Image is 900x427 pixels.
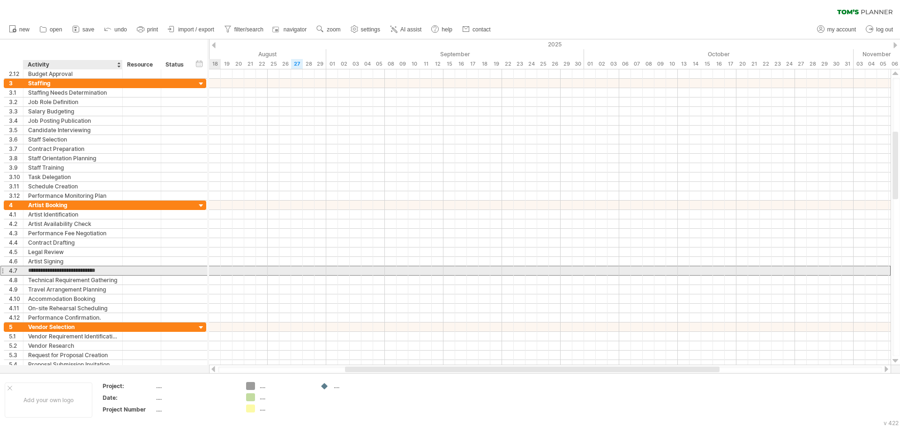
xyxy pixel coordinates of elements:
span: settings [361,26,380,33]
a: log out [863,23,896,36]
div: Wednesday, 24 September 2025 [525,59,537,69]
div: Thursday, 2 October 2025 [596,59,607,69]
div: Thursday, 4 September 2025 [361,59,373,69]
div: Friday, 5 September 2025 [373,59,385,69]
div: Staff Selection [28,135,118,144]
a: open [37,23,65,36]
div: Monday, 8 September 2025 [385,59,397,69]
a: navigator [271,23,309,36]
span: log out [876,26,893,33]
div: 3.3 [9,107,23,116]
div: Activity [28,60,117,69]
a: new [7,23,32,36]
div: Status [165,60,186,69]
div: 3.2 [9,97,23,106]
div: Tuesday, 16 September 2025 [455,59,467,69]
span: AI assist [400,26,421,33]
div: Staffing Needs Determination [28,88,118,97]
div: Performance Monitoring Plan [28,191,118,200]
div: Schedule Creation [28,182,118,191]
span: filter/search [234,26,263,33]
div: 3.7 [9,144,23,153]
div: Tuesday, 30 September 2025 [572,59,584,69]
div: 4.8 [9,276,23,285]
div: 5 [9,322,23,331]
div: 3.8 [9,154,23,163]
div: Artist Identification [28,210,118,219]
div: Date: [103,394,154,402]
div: Wednesday, 20 August 2025 [232,59,244,69]
div: Monday, 25 August 2025 [268,59,279,69]
div: 3.1 [9,88,23,97]
div: .... [156,394,235,402]
div: Legal Review [28,247,118,256]
div: Wednesday, 15 October 2025 [701,59,713,69]
span: open [50,26,62,33]
div: Monday, 29 September 2025 [561,59,572,69]
div: v 422 [884,420,899,427]
div: Accommodation Booking [28,294,118,303]
div: Monday, 6 October 2025 [619,59,631,69]
div: Friday, 22 August 2025 [256,59,268,69]
div: .... [260,393,311,401]
div: Thursday, 11 September 2025 [420,59,432,69]
div: Staff Training [28,163,118,172]
div: Contract Preparation [28,144,118,153]
div: .... [260,405,311,412]
div: Salary Budgeting [28,107,118,116]
span: help [442,26,452,33]
div: Vendor Selection [28,322,118,331]
div: 5.1 [9,332,23,341]
a: print [135,23,161,36]
div: 2.12 [9,69,23,78]
div: Technical Requirement Gathering [28,276,118,285]
div: Staff Orientation Planning [28,154,118,163]
div: 4.12 [9,313,23,322]
div: On-site Rehearsal Scheduling [28,304,118,313]
div: Artist Availability Check [28,219,118,228]
span: zoom [327,26,340,33]
a: save [70,23,97,36]
div: 4.9 [9,285,23,294]
div: Tuesday, 9 September 2025 [397,59,408,69]
div: Candidate Interviewing [28,126,118,135]
div: 3.11 [9,182,23,191]
span: import / export [178,26,214,33]
div: Tuesday, 2 September 2025 [338,59,350,69]
a: settings [348,23,383,36]
a: undo [102,23,130,36]
a: filter/search [222,23,266,36]
div: 4.7 [9,266,23,275]
div: Project: [103,382,154,390]
div: Tuesday, 4 November 2025 [865,59,877,69]
div: Monday, 22 September 2025 [502,59,514,69]
div: 5.2 [9,341,23,350]
div: Tuesday, 19 August 2025 [221,59,232,69]
div: Monday, 13 October 2025 [678,59,690,69]
div: 4.11 [9,304,23,313]
div: Thursday, 30 October 2025 [830,59,842,69]
div: Budget Approval [28,69,118,78]
div: Wednesday, 5 November 2025 [877,59,889,69]
div: Vendor Requirement Identification [28,332,118,341]
div: Staffing [28,79,118,88]
div: .... [156,405,235,413]
div: Thursday, 28 August 2025 [303,59,315,69]
div: Contract Drafting [28,238,118,247]
div: Request for Proposal Creation [28,351,118,360]
div: Add your own logo [5,382,92,418]
div: Wednesday, 1 October 2025 [584,59,596,69]
div: Tuesday, 23 September 2025 [514,59,525,69]
div: 4.6 [9,257,23,266]
div: Tuesday, 28 October 2025 [807,59,818,69]
div: 4.5 [9,247,23,256]
div: Task Delegation [28,172,118,181]
a: import / export [165,23,217,36]
div: Travel Arrangement Planning [28,285,118,294]
div: Tuesday, 7 October 2025 [631,59,643,69]
div: Performance Fee Negotiation [28,229,118,238]
span: print [147,26,158,33]
div: Resource [127,60,156,69]
span: my account [827,26,856,33]
div: Wednesday, 17 September 2025 [467,59,479,69]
